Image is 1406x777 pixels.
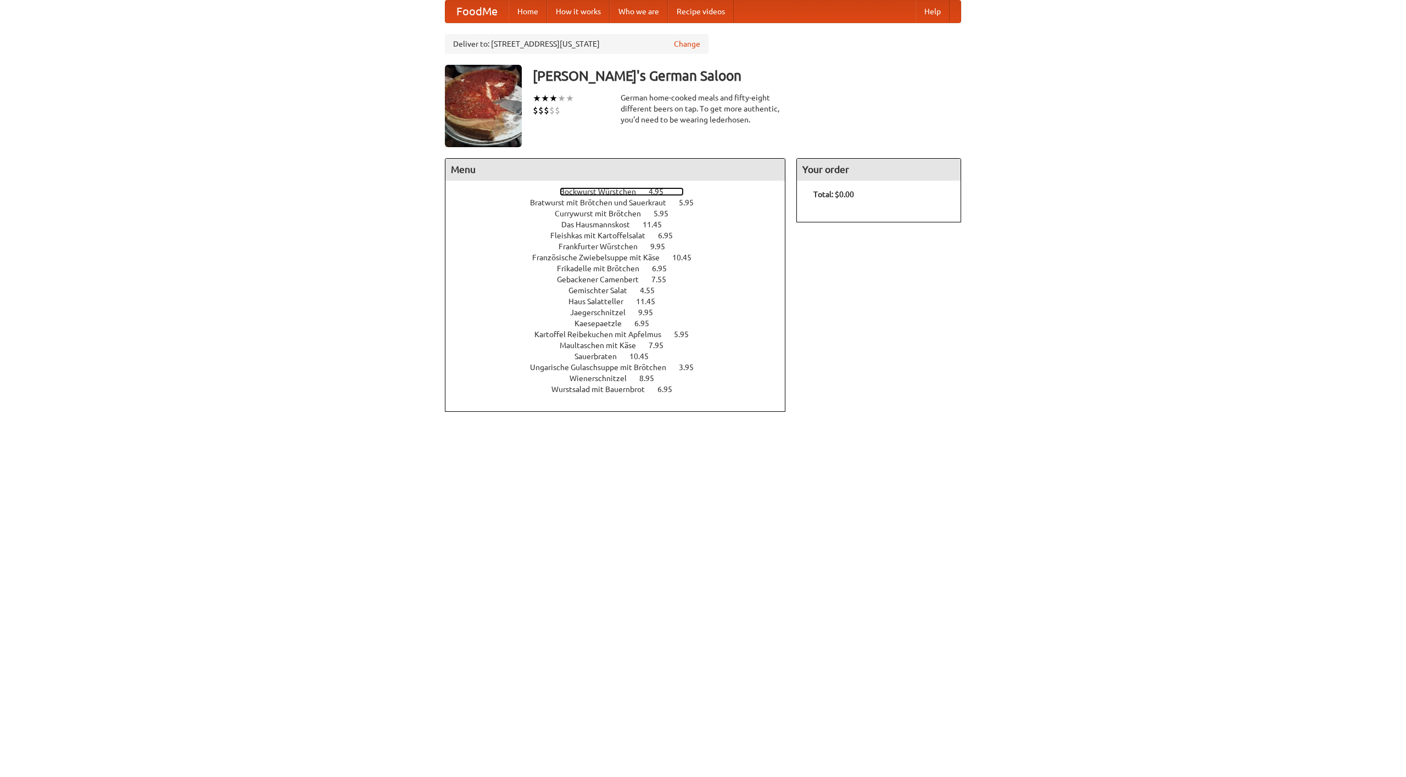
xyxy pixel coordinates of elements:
[557,264,650,273] span: Frikadelle mit Brötchen
[547,1,610,23] a: How it works
[679,198,705,207] span: 5.95
[544,104,549,116] li: $
[574,352,628,361] span: Sauerbraten
[509,1,547,23] a: Home
[797,159,961,181] h4: Your order
[550,231,693,240] a: Fleishkas mit Kartoffelsalat 6.95
[549,92,557,104] li: ★
[657,385,683,394] span: 6.95
[557,264,687,273] a: Frikadelle mit Brötchen 6.95
[636,297,666,306] span: 11.45
[674,330,700,339] span: 5.95
[533,92,541,104] li: ★
[557,275,650,284] span: Gebackener Camenbert
[668,1,734,23] a: Recipe videos
[568,297,634,306] span: Haus Salatteller
[570,374,638,383] span: Wienerschnitzel
[916,1,950,23] a: Help
[551,385,693,394] a: Wurstsalad mit Bauernbrot 6.95
[639,374,665,383] span: 8.95
[530,198,714,207] a: Bratwurst mit Brötchen und Sauerkraut 5.95
[568,297,676,306] a: Haus Salatteller 11.45
[568,286,638,295] span: Gemischter Salat
[570,308,673,317] a: Jaegerschnitzel 9.95
[649,187,674,196] span: 4.95
[654,209,679,218] span: 5.95
[634,319,660,328] span: 6.95
[530,198,677,207] span: Bratwurst mit Brötchen und Sauerkraut
[621,92,785,125] div: German home-cooked meals and fifty-eight different beers on tap. To get more authentic, you'd nee...
[557,275,687,284] a: Gebackener Camenbert 7.55
[551,385,656,394] span: Wurstsalad mit Bauernbrot
[649,341,674,350] span: 7.95
[629,352,660,361] span: 10.45
[651,275,677,284] span: 7.55
[555,209,689,218] a: Currywurst mit Brötchen 5.95
[566,92,574,104] li: ★
[533,104,538,116] li: $
[638,308,664,317] span: 9.95
[574,319,633,328] span: Kaesepaetzle
[541,92,549,104] li: ★
[560,341,647,350] span: Maultaschen mit Käse
[568,286,675,295] a: Gemischter Salat 4.55
[532,253,671,262] span: Französische Zwiebelsuppe mit Käse
[560,341,684,350] a: Maultaschen mit Käse 7.95
[549,104,555,116] li: $
[652,264,678,273] span: 6.95
[532,253,712,262] a: Französische Zwiebelsuppe mit Käse 10.45
[534,330,672,339] span: Kartoffel Reibekuchen mit Apfelmus
[560,187,684,196] a: Bockwurst Würstchen 4.95
[530,363,677,372] span: Ungarische Gulaschsuppe mit Brötchen
[445,1,509,23] a: FoodMe
[533,65,961,87] h3: [PERSON_NAME]'s German Saloon
[574,352,669,361] a: Sauerbraten 10.45
[550,231,656,240] span: Fleishkas mit Kartoffelsalat
[559,242,685,251] a: Frankfurter Würstchen 9.95
[679,363,705,372] span: 3.95
[672,253,702,262] span: 10.45
[610,1,668,23] a: Who we are
[530,363,714,372] a: Ungarische Gulaschsuppe mit Brötchen 3.95
[559,242,649,251] span: Frankfurter Würstchen
[813,190,854,199] b: Total: $0.00
[445,159,785,181] h4: Menu
[534,330,709,339] a: Kartoffel Reibekuchen mit Apfelmus 5.95
[445,34,708,54] div: Deliver to: [STREET_ADDRESS][US_STATE]
[555,104,560,116] li: $
[574,319,669,328] a: Kaesepaetzle 6.95
[561,220,641,229] span: Das Hausmannskost
[561,220,682,229] a: Das Hausmannskost 11.45
[674,38,700,49] a: Change
[570,308,637,317] span: Jaegerschnitzel
[557,92,566,104] li: ★
[658,231,684,240] span: 6.95
[650,242,676,251] span: 9.95
[570,374,674,383] a: Wienerschnitzel 8.95
[538,104,544,116] li: $
[640,286,666,295] span: 4.55
[643,220,673,229] span: 11.45
[555,209,652,218] span: Currywurst mit Brötchen
[445,65,522,147] img: angular.jpg
[560,187,647,196] span: Bockwurst Würstchen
